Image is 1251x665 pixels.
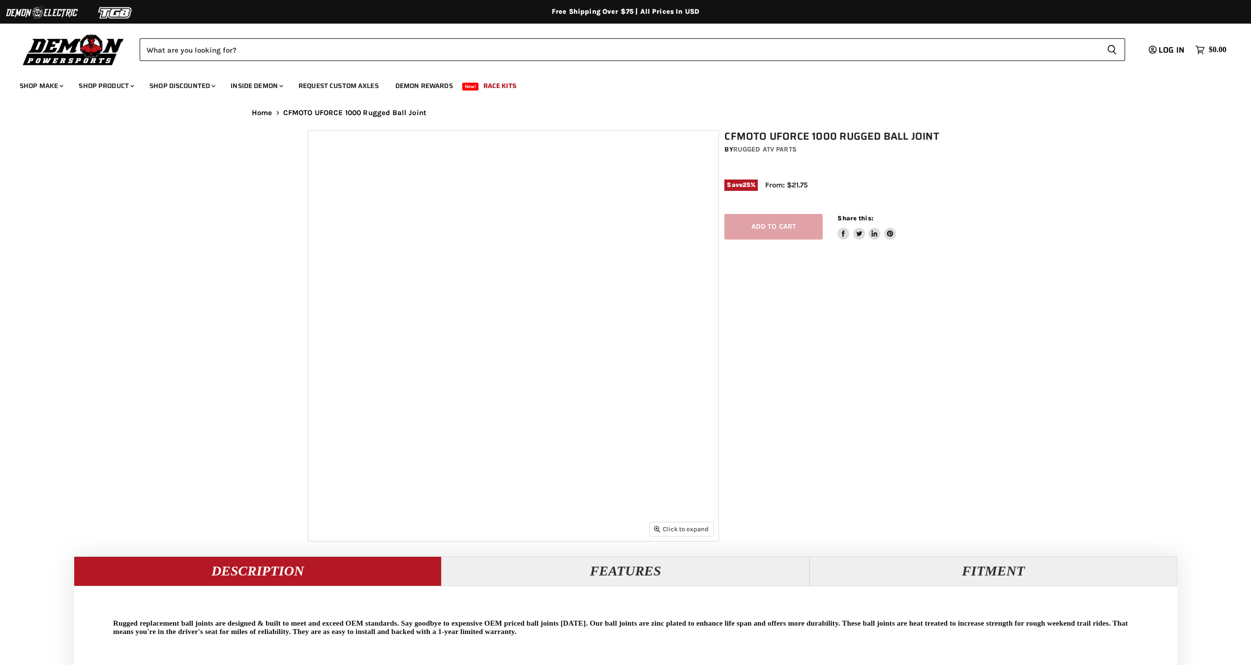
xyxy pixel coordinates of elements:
[232,7,1019,16] div: Free Shipping Over $75 | All Prices In USD
[1144,46,1191,55] a: Log in
[733,145,797,153] a: Rugged ATV Parts
[724,130,949,143] h1: CFMOTO UFORCE 1000 Rugged Ball Joint
[20,32,127,67] img: Demon Powersports
[283,109,426,117] span: CFMOTO UFORCE 1000 Rugged Ball Joint
[1209,45,1226,55] span: $0.00
[476,76,524,96] a: Race Kits
[140,38,1099,61] input: Search
[5,3,79,22] img: Demon Electric Logo 2
[252,109,272,117] a: Home
[809,556,1177,586] button: Fitment
[12,72,1224,96] ul: Main menu
[743,181,750,188] span: 25
[724,180,758,190] span: Save %
[837,214,873,222] span: Share this:
[1191,43,1231,57] a: $0.00
[1099,38,1125,61] button: Search
[291,76,386,96] a: Request Custom Axles
[74,556,442,586] button: Description
[1159,44,1185,56] span: Log in
[113,619,1138,636] p: Rugged replacement ball joints are designed & built to meet and exceed OEM standards. Say goodbye...
[765,181,808,189] span: From: $21.75
[79,3,152,22] img: TGB Logo 2
[71,76,140,96] a: Shop Product
[462,83,479,91] span: New!
[12,76,69,96] a: Shop Make
[837,214,896,240] aside: Share this:
[223,76,289,96] a: Inside Demon
[724,144,949,155] div: by
[650,522,714,536] button: Click to expand
[388,76,460,96] a: Demon Rewards
[654,525,709,533] span: Click to expand
[232,109,1019,117] nav: Breadcrumbs
[142,76,221,96] a: Shop Discounted
[140,38,1125,61] form: Product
